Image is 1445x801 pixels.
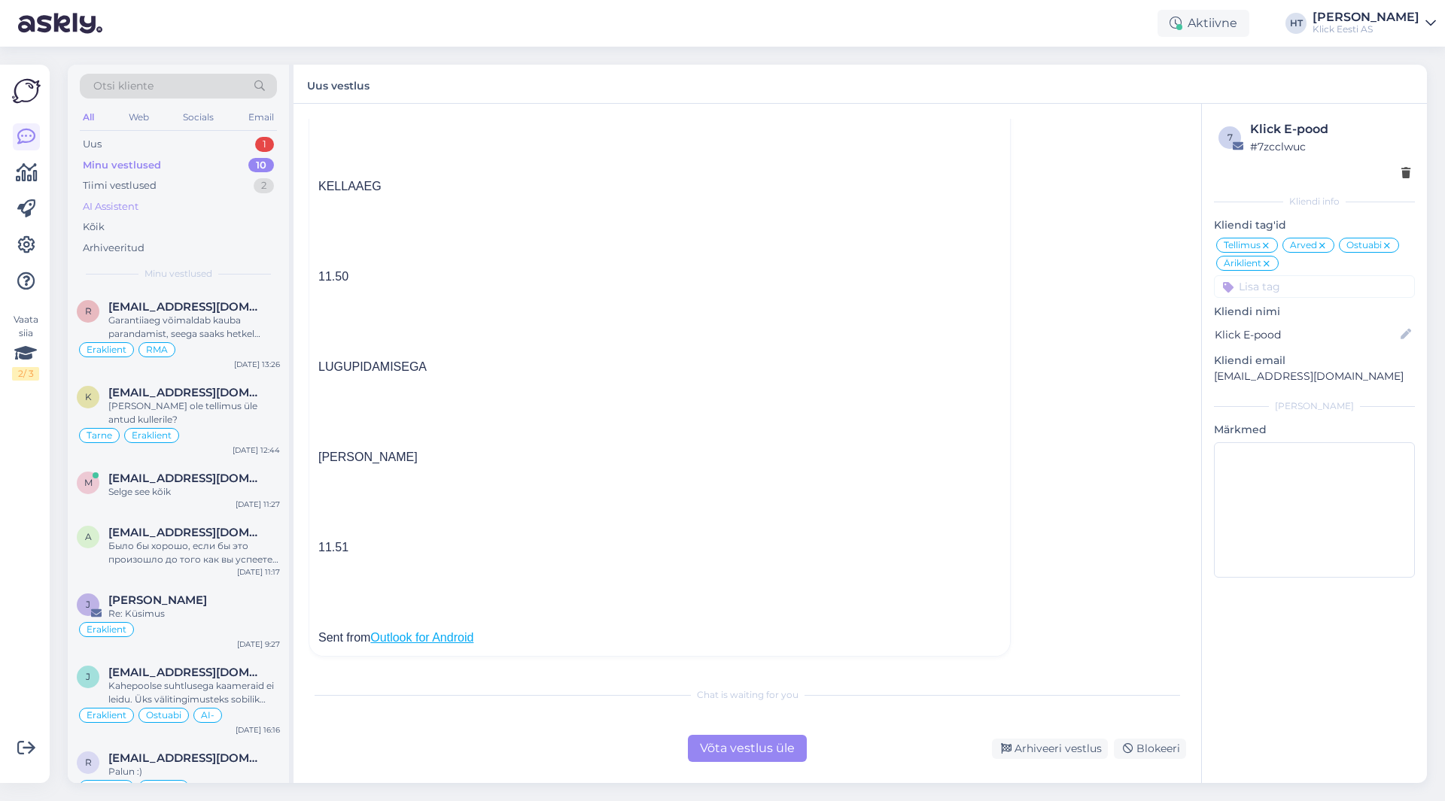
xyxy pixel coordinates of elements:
[12,367,39,381] div: 2 / 3
[83,137,102,152] div: Uus
[146,711,181,720] span: Ostuabi
[370,631,473,644] a: Outlook for Android
[236,499,280,510] div: [DATE] 11:27
[307,74,370,94] label: Uus vestlus
[309,688,1186,702] div: Chat is waiting for you
[83,158,161,173] div: Minu vestlused
[237,566,280,578] div: [DATE] 11:17
[1224,241,1261,250] span: Tellimus
[318,177,1001,196] div: KELLAAEG
[146,345,168,354] span: RMA
[1158,10,1249,37] div: Aktiivne
[1214,217,1415,233] p: Kliendi tag'id
[132,431,172,440] span: Eraklient
[108,539,280,566] div: Было бы хорошо, если бы это произошло до того как вы успеете выслать мой заказ. Я только прошлой ...
[318,631,473,644] span: Sent from
[108,593,207,607] span: Jasmine Floren
[318,448,1001,466] div: [PERSON_NAME]
[248,158,274,173] div: 10
[87,345,126,354] span: Eraklient
[1346,241,1382,250] span: Ostuabi
[108,666,265,679] span: joul30@mail.ee
[83,220,105,235] div: Kõik
[1250,138,1410,155] div: # 7zcclwuc
[86,671,90,682] span: j
[318,358,1001,376] div: LUGUPIDAMISEGA
[12,313,39,381] div: Vaata siia
[87,711,126,720] span: Eraklient
[254,178,274,193] div: 2
[1114,739,1186,759] div: Blokeeri
[108,526,265,539] span: Arina93@mail.ru
[318,268,1001,286] div: 11.50
[85,391,92,402] span: k
[126,108,152,127] div: Web
[1250,120,1410,138] div: Klick E-pood
[93,78,154,94] span: Otsi kliente
[1215,326,1398,343] input: Lisa nimi
[688,735,807,762] div: Võta vestlus üle
[108,472,265,485] span: mtristano00v@gmail.com
[108,314,280,341] div: Garantiiaeg võimaldab kauba parandamist, seega saaks hetkel remonti pakkuda.
[83,178,157,193] div: Tiimi vestlused
[992,739,1108,759] div: Arhiveeri vestlus
[108,399,280,426] div: [PERSON_NAME] ole tellimus üle antud kullerile?
[201,711,214,720] span: AI-
[87,625,126,634] span: Eraklient
[144,267,212,281] span: Minu vestlused
[1214,304,1415,320] p: Kliendi nimi
[245,108,277,127] div: Email
[12,77,41,105] img: Askly Logo
[1214,422,1415,438] p: Märkmed
[1227,132,1233,143] span: 7
[108,765,280,778] div: Palun :)
[1214,369,1415,384] p: [EMAIL_ADDRESS][DOMAIN_NAME]
[85,757,92,768] span: r
[87,431,112,440] span: Tarne
[1313,11,1436,35] a: [PERSON_NAME]Klick Eesti AS
[108,300,265,314] span: realsandervaldur@gmail.com
[85,305,92,317] span: r
[1224,259,1261,268] span: Äriklient
[318,539,1001,557] div: 11.51
[237,639,280,650] div: [DATE] 9:27
[108,607,280,620] div: Re: Küsimus
[108,679,280,706] div: Kahepoolse suhtlusega kaameraid ei leidu. Üks välitingimusteks sobilik oleks näiteks järgnev: [UR...
[1313,11,1419,23] div: [PERSON_NAME]
[1214,399,1415,413] div: [PERSON_NAME]
[108,485,280,499] div: Selge see kõik
[1313,23,1419,35] div: Klick Eesti AS
[1290,241,1317,250] span: Arved
[233,444,280,456] div: [DATE] 12:44
[84,477,93,488] span: m
[1214,275,1415,298] input: Lisa tag
[108,386,265,399] span: ktobreluts3@gmail.com
[236,724,280,736] div: [DATE] 16:16
[83,199,138,214] div: AI Assistent
[108,751,265,765] span: raunoldo@gmail.com
[234,359,280,370] div: [DATE] 13:26
[1214,195,1415,208] div: Kliendi info
[180,108,217,127] div: Socials
[1214,353,1415,369] p: Kliendi email
[83,241,144,256] div: Arhiveeritud
[1285,13,1307,34] div: HT
[80,108,97,127] div: All
[255,137,274,152] div: 1
[86,599,90,610] span: J
[85,531,92,542] span: A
